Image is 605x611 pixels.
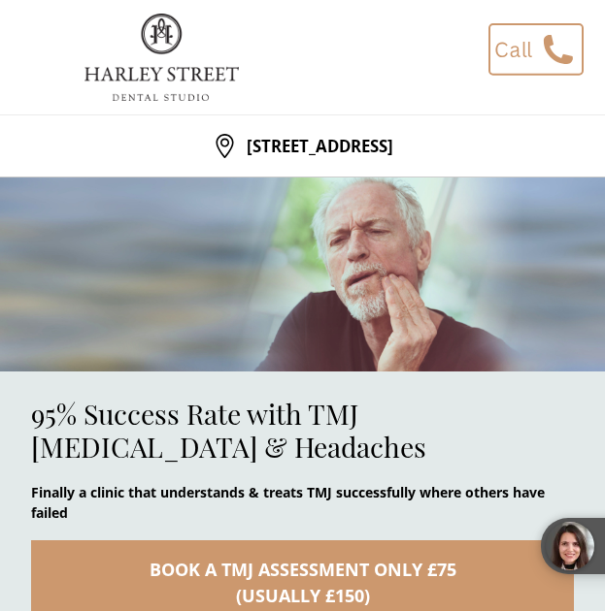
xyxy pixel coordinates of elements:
[237,129,393,163] p: [STREET_ADDRESS]
[31,397,574,463] h2: 95% Success Rate with TMJ [MEDICAL_DATA] & Headaches
[84,14,239,101] img: logo.png
[31,483,545,522] strong: Finally a clinic that understands & treats TMJ successfully where others have failed
[303,23,585,76] a: 020 4538 3752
